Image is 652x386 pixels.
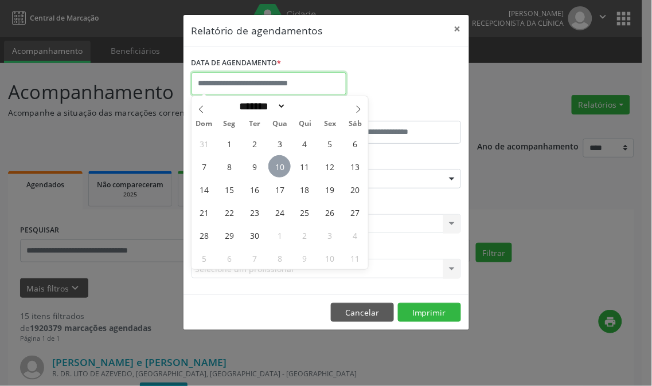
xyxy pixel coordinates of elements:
[268,247,291,269] span: Outubro 8, 2025
[243,132,266,155] span: Setembro 2, 2025
[192,23,323,38] h5: Relatório de agendamentos
[294,224,316,246] span: Outubro 2, 2025
[243,224,266,246] span: Setembro 30, 2025
[344,132,366,155] span: Setembro 6, 2025
[218,132,240,155] span: Setembro 1, 2025
[218,247,240,269] span: Outubro 6, 2025
[344,224,366,246] span: Outubro 4, 2025
[218,178,240,200] span: Setembro 15, 2025
[319,201,341,223] span: Setembro 26, 2025
[294,132,316,155] span: Setembro 4, 2025
[331,303,394,322] button: Cancelar
[217,120,242,128] span: Seg
[344,201,366,223] span: Setembro 27, 2025
[344,178,366,200] span: Setembro 20, 2025
[292,120,318,128] span: Qui
[236,100,286,112] select: Month
[286,100,324,112] input: Year
[294,155,316,178] span: Setembro 11, 2025
[344,247,366,269] span: Outubro 11, 2025
[294,178,316,200] span: Setembro 18, 2025
[344,155,366,178] span: Setembro 13, 2025
[218,224,240,246] span: Setembro 29, 2025
[243,155,266,178] span: Setembro 9, 2025
[319,247,341,269] span: Outubro 10, 2025
[268,132,291,155] span: Setembro 3, 2025
[193,224,215,246] span: Setembro 28, 2025
[243,247,266,269] span: Outubro 7, 2025
[319,132,341,155] span: Setembro 5, 2025
[294,247,316,269] span: Outubro 9, 2025
[268,155,291,178] span: Setembro 10, 2025
[343,120,368,128] span: Sáb
[319,224,341,246] span: Outubro 3, 2025
[268,178,291,200] span: Setembro 17, 2025
[193,178,215,200] span: Setembro 14, 2025
[193,201,215,223] span: Setembro 21, 2025
[268,224,291,246] span: Outubro 1, 2025
[398,303,461,322] button: Imprimir
[218,155,240,178] span: Setembro 8, 2025
[243,178,266,200] span: Setembro 16, 2025
[242,120,267,128] span: Ter
[318,120,343,128] span: Sex
[192,54,282,72] label: DATA DE AGENDAMENTO
[446,15,469,43] button: Close
[319,155,341,178] span: Setembro 12, 2025
[193,155,215,178] span: Setembro 7, 2025
[243,201,266,223] span: Setembro 23, 2025
[193,247,215,269] span: Outubro 5, 2025
[193,132,215,155] span: Agosto 31, 2025
[268,201,291,223] span: Setembro 24, 2025
[329,103,461,121] label: ATÉ
[294,201,316,223] span: Setembro 25, 2025
[218,201,240,223] span: Setembro 22, 2025
[267,120,292,128] span: Qua
[192,120,217,128] span: Dom
[319,178,341,200] span: Setembro 19, 2025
